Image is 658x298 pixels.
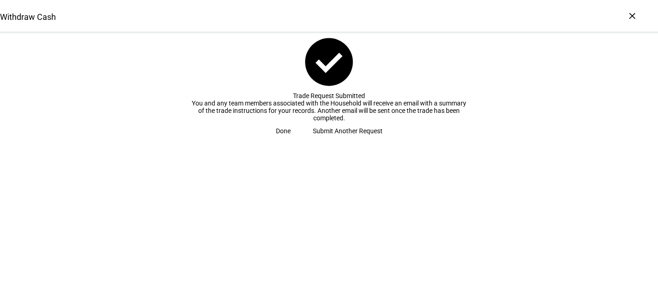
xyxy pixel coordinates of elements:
[300,33,358,91] mat-icon: check_circle
[265,122,302,140] button: Done
[302,122,394,140] button: Submit Another Request
[190,92,468,99] div: Trade Request Submitted
[313,122,383,140] span: Submit Another Request
[625,8,640,23] div: ×
[190,99,468,122] div: You and any team members associated with the Household will receive an email with a summary of th...
[276,122,291,140] span: Done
